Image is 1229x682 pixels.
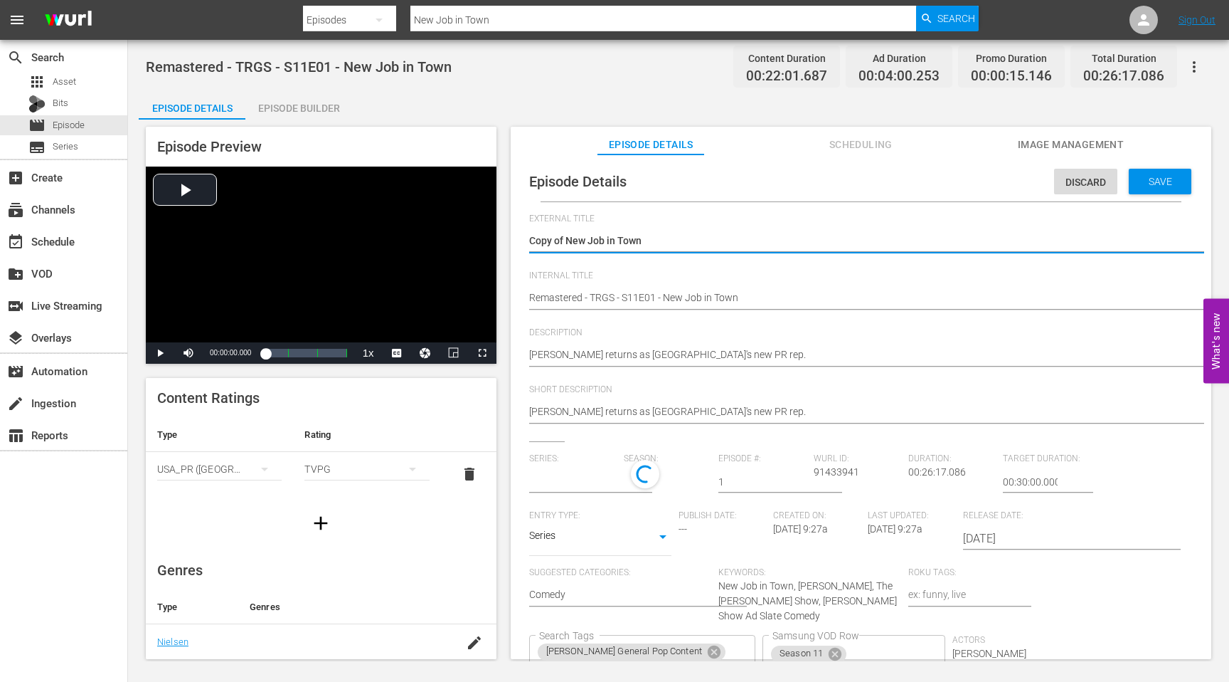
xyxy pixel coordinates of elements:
[538,646,711,658] span: [PERSON_NAME] General Pop Content
[679,510,766,522] span: Publish Date:
[245,91,352,120] button: Episode Builder
[868,510,955,522] span: Last Updated:
[411,342,440,364] button: Jump To Time
[529,453,617,465] span: Series:
[971,48,1052,68] div: Promo Duration
[814,453,901,465] span: Wurl ID:
[529,234,1186,251] textarea: Copy of New Job in Town
[28,95,46,112] div: Bits
[529,587,712,604] textarea: Comedy
[354,342,383,364] button: Playback Rate
[529,510,671,522] span: Entry Type:
[34,4,102,37] img: ans4CAIJ8jUAAAAAAAAAAAAAAAAAAAAAAAAgQb4GAAAAAAAAAAAAAAAAAAAAAAAAJMjXAAAAAAAAAAAAAAAAAAAAAAAAgAT5G...
[773,523,828,535] span: [DATE] 9:27a
[210,349,251,357] span: 00:00:00.000
[529,404,1186,421] textarea: [PERSON_NAME] returns as [GEOGRAPHIC_DATA]'s new PR rep.
[7,363,24,380] span: Automation
[304,449,429,489] div: TVPG
[452,457,486,491] button: delete
[529,567,712,579] span: Suggested Categories:
[1203,299,1229,384] button: Open Feedback Widget
[53,96,68,110] span: Bits
[718,567,901,579] span: Keywords:
[1054,169,1117,194] button: Discard
[771,646,846,663] div: Season 11
[146,58,452,75] span: Remastered - TRGS - S11E01 - New Job in Town
[1137,176,1183,187] span: Save
[807,136,914,154] span: Scheduling
[461,466,478,483] span: delete
[814,466,859,478] span: 91433941
[139,91,245,125] div: Episode Details
[718,453,806,465] span: Episode #:
[7,298,24,315] span: Live Streaming
[146,418,293,452] th: Type
[28,117,46,134] span: Episode
[1017,136,1124,154] span: Image Management
[28,139,46,156] span: Series
[53,140,78,154] span: Series
[7,427,24,444] span: Reports
[746,68,827,85] span: 00:22:01.687
[1179,14,1215,26] a: Sign Out
[718,580,897,621] span: New Job in Town, [PERSON_NAME], The [PERSON_NAME] Show, [PERSON_NAME] Show Ad Slate Comedy
[157,636,188,647] a: Nielsen
[746,48,827,68] div: Content Duration
[157,562,203,579] span: Genres
[1083,68,1164,85] span: 00:26:17.086
[157,138,262,155] span: Episode Preview
[7,266,24,283] span: VOD
[916,6,979,31] button: Search
[139,91,245,120] button: Episode Details
[963,510,1145,522] span: Release Date:
[1054,177,1117,188] span: Discard
[529,214,1186,225] span: External Title
[146,342,174,364] button: Play
[7,330,24,347] span: Overlays
[952,648,1026,659] span: [PERSON_NAME]
[538,644,725,661] div: [PERSON_NAME] General Pop Content
[53,118,85,132] span: Episode
[174,342,203,364] button: Mute
[9,11,26,28] span: menu
[7,169,24,187] span: Create
[53,75,76,89] span: Asset
[597,136,704,154] span: Episode Details
[146,167,496,364] div: Video Player
[771,648,831,660] span: Season 11
[245,91,352,125] div: Episode Builder
[529,384,1186,396] span: Short Description
[937,6,975,31] span: Search
[952,635,1135,646] span: Actors
[908,466,966,478] span: 00:26:17.086
[157,449,282,489] div: USA_PR ([GEOGRAPHIC_DATA] ([GEOGRAPHIC_DATA]))
[7,234,24,251] span: Schedule
[383,342,411,364] button: Captions
[529,173,627,190] span: Episode Details
[868,523,922,535] span: [DATE] 9:27a
[238,590,452,624] th: Genres
[146,590,238,624] th: Type
[908,567,996,579] span: Roku Tags:
[529,271,1186,282] span: Internal Title
[28,73,46,90] span: Asset
[679,523,687,535] span: ---
[265,349,346,357] div: Progress Bar
[529,347,1186,364] textarea: [PERSON_NAME] returns as [GEOGRAPHIC_DATA]'s new PR rep.
[468,342,496,364] button: Fullscreen
[971,68,1052,85] span: 00:00:15.146
[1003,453,1090,465] span: Target Duration:
[858,68,940,85] span: 00:04:00.253
[624,453,711,465] span: Season:
[529,327,1186,339] span: Description
[1083,48,1164,68] div: Total Duration
[773,510,861,522] span: Created On:
[7,395,24,412] span: Ingestion
[293,418,440,452] th: Rating
[529,290,1186,308] textarea: Remastered - TRGS - S11E01 - New Job in Town
[7,49,24,66] span: search
[858,48,940,68] div: Ad Duration
[529,528,671,549] div: Series
[1129,169,1191,194] button: Save
[7,201,24,219] span: Channels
